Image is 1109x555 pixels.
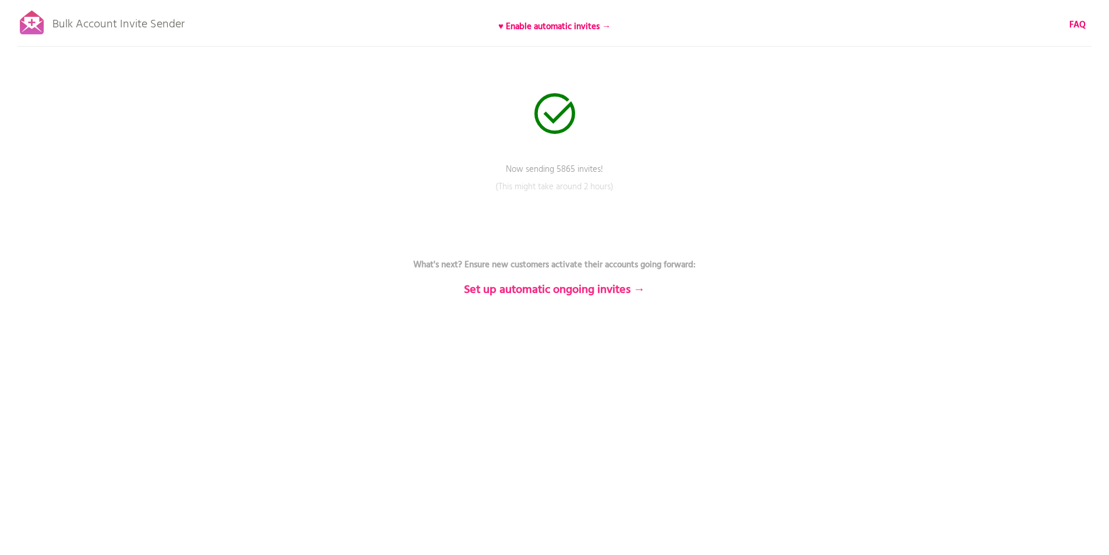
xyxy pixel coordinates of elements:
p: Now sending 5865 invites! [380,163,729,192]
p: (This might take around 2 hours) [380,181,729,210]
b: FAQ [1069,18,1086,32]
p: Bulk Account Invite Sender [52,7,185,36]
b: ♥ Enable automatic invites → [498,20,611,34]
b: Set up automatic ongoing invites → [464,281,645,299]
a: FAQ [1069,19,1086,31]
b: What's next? Ensure new customers activate their accounts going forward: [413,258,696,272]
